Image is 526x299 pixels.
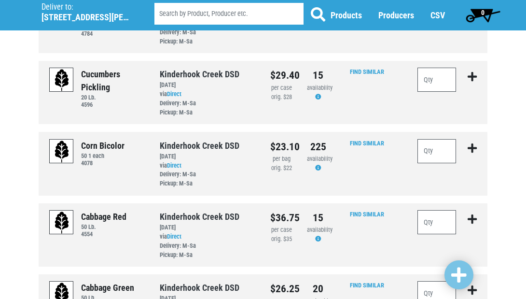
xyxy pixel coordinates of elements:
span: 0 [481,9,484,16]
div: Cabbage Red [81,210,126,223]
input: Search by Product, Producer etc. [154,3,304,25]
div: Delivery: M-Sa Pickup: M-Sa [160,242,256,260]
div: 20 [307,281,329,297]
h6: 4596 [81,101,145,108]
div: via [160,232,256,260]
div: via [160,19,256,46]
a: Direct [167,90,181,98]
a: Kinderhook Creek DSD [160,141,239,151]
div: Cabbage Green [81,281,134,294]
a: Producers [378,10,414,20]
div: 15 [307,210,329,226]
div: 225 [307,139,329,155]
span: availability [307,155,332,162]
div: via [160,90,256,117]
input: Qty [417,139,456,163]
img: placeholder-variety-43d6402dacf2d531de610a020419775a.svg [50,68,74,92]
h6: 4078 [81,159,125,167]
div: Cucumbers Pickling [81,68,145,94]
input: Qty [417,210,456,234]
a: Find Similar [350,140,384,147]
div: per bag [270,155,292,164]
a: Direct [167,162,181,169]
div: via [160,161,256,189]
a: Direct [167,233,181,240]
a: Kinderhook Creek DSD [160,212,239,222]
div: [DATE] [160,81,256,90]
div: Delivery: M-Sa Pickup: M-Sa [160,28,256,46]
a: Kinderhook Creek DSD [160,69,239,79]
a: 0 [461,5,504,25]
div: Corn Bicolor [81,139,125,152]
a: Products [331,10,362,20]
div: orig. $28 [270,93,292,102]
h5: [STREET_ADDRESS][PERSON_NAME] [42,12,130,23]
span: availability [307,84,332,91]
div: 15 [307,68,329,83]
div: Delivery: M-Sa Pickup: M-Sa [160,99,256,117]
p: Deliver to: [42,2,130,12]
div: Delivery: M-Sa Pickup: M-Sa [160,170,256,188]
div: $26.25 [270,281,292,297]
a: Find Similar [350,211,384,218]
div: per case [270,84,292,93]
div: [DATE] [160,223,256,232]
img: placeholder-variety-43d6402dacf2d531de610a020419775a.svg [50,211,74,235]
input: Qty [417,68,456,92]
a: Find Similar [350,68,384,75]
div: orig. $35 [270,235,292,244]
a: Find Similar [350,282,384,289]
div: $36.75 [270,210,292,226]
div: orig. $22 [270,164,292,173]
span: availability [307,226,332,233]
div: per case [270,226,292,235]
div: $23.10 [270,139,292,155]
a: Kinderhook Creek DSD [160,283,239,293]
h6: 50 Lb. [81,223,126,230]
h6: 50 1 each [81,152,125,159]
h6: 4554 [81,230,126,238]
div: [DATE] [160,152,256,161]
img: placeholder-variety-43d6402dacf2d531de610a020419775a.svg [50,140,74,164]
h6: 4784 [81,30,145,37]
h6: 20 Lb. [81,94,145,101]
a: CSV [430,10,445,20]
div: $29.40 [270,68,292,83]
